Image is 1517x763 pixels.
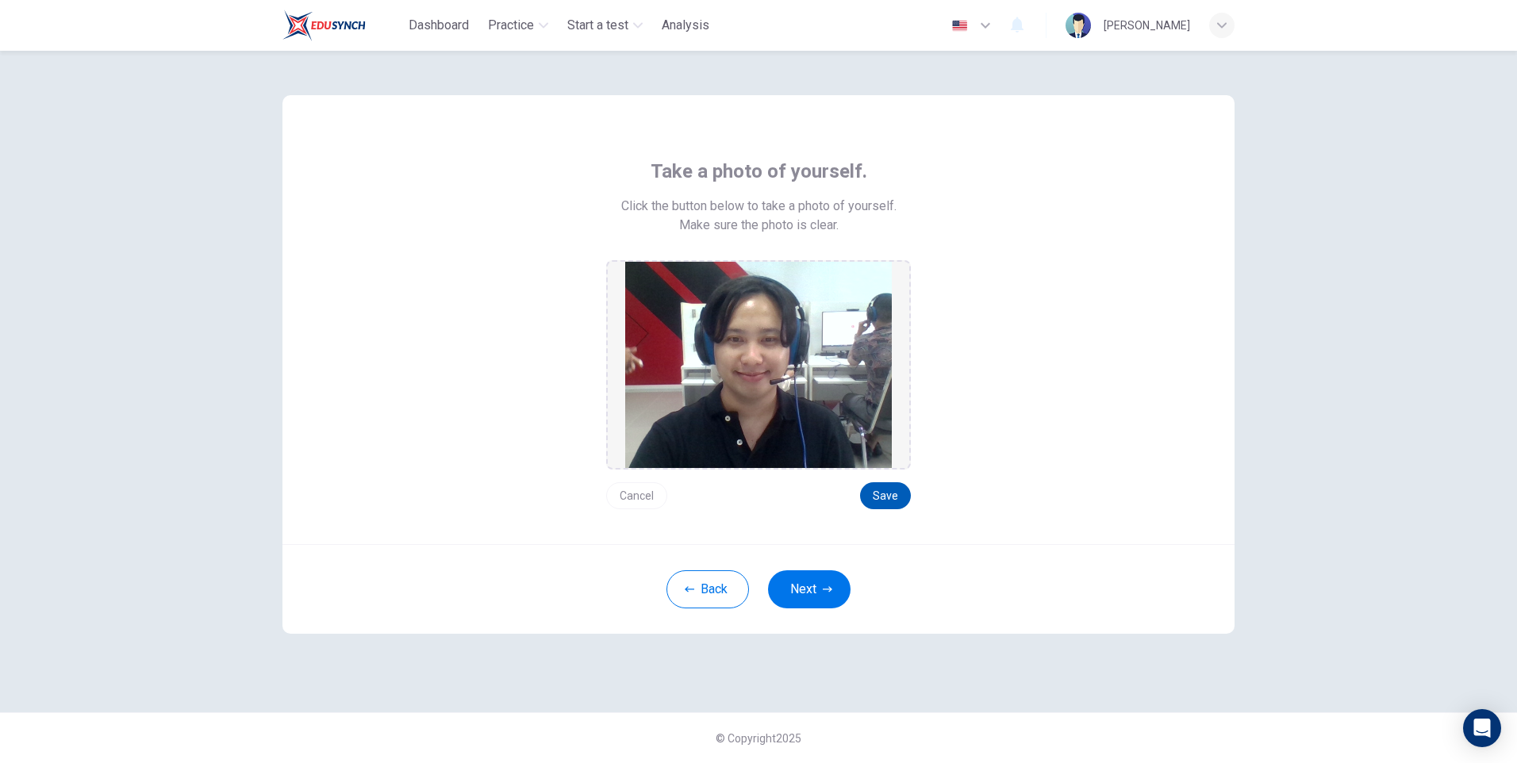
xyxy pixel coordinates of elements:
[768,570,851,608] button: Next
[679,216,839,235] span: Make sure the photo is clear.
[409,16,469,35] span: Dashboard
[606,482,667,509] button: Cancel
[1104,16,1190,35] div: [PERSON_NAME]
[621,197,897,216] span: Click the button below to take a photo of yourself.
[402,11,475,40] button: Dashboard
[655,11,716,40] button: Analysis
[1066,13,1091,38] img: Profile picture
[282,10,402,41] a: Train Test logo
[1463,709,1501,747] div: Open Intercom Messenger
[482,11,555,40] button: Practice
[282,10,366,41] img: Train Test logo
[567,16,628,35] span: Start a test
[651,159,867,184] span: Take a photo of yourself.
[950,20,970,32] img: en
[860,482,911,509] button: Save
[561,11,649,40] button: Start a test
[662,16,709,35] span: Analysis
[488,16,534,35] span: Practice
[625,262,892,468] img: preview screemshot
[716,732,801,745] span: © Copyright 2025
[666,570,749,608] button: Back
